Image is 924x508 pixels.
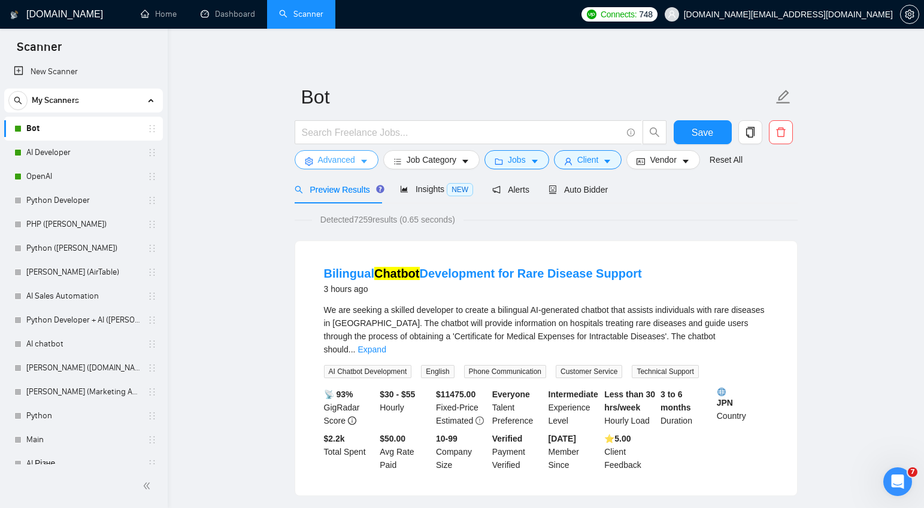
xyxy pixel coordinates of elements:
[147,315,157,325] span: holder
[577,153,599,166] span: Client
[295,185,303,194] span: search
[490,432,546,472] div: Payment Verified
[681,157,690,166] span: caret-down
[650,153,676,166] span: Vendor
[492,185,529,194] span: Alerts
[201,9,255,19] a: dashboardDashboard
[374,267,420,280] mark: Chatbot
[674,120,732,144] button: Save
[349,345,356,354] span: ...
[147,267,157,277] span: holder
[436,434,458,443] b: 10-99
[324,305,765,354] span: We are seeking a skilled developer to create a bilingual AI-generated chatbot that assists indivi...
[26,404,140,428] a: Python
[295,150,378,169] button: settingAdvancedcaret-down
[348,416,356,425] span: info-circle
[546,388,602,427] div: Experience Level
[26,332,140,356] a: AI chatbot
[546,432,602,472] div: Member Since
[556,365,622,378] span: Customer Service
[549,185,608,194] span: Auto Bidder
[141,9,177,19] a: homeHome
[26,452,140,476] a: AI Різне
[495,157,503,166] span: folder
[147,172,157,181] span: holder
[434,388,490,427] div: Fixed-Price
[147,124,157,133] span: holder
[147,435,157,445] span: holder
[603,157,611,166] span: caret-down
[549,390,598,399] b: Intermediate
[900,5,919,24] button: setting
[447,183,473,196] span: NEW
[377,388,434,427] div: Hourly
[492,390,530,399] b: Everyone
[360,157,368,166] span: caret-down
[324,282,642,296] div: 3 hours ago
[147,411,157,421] span: holder
[436,390,475,399] b: $ 11475.00
[883,467,912,496] iframe: Intercom live chat
[549,185,557,194] span: robot
[26,428,140,452] a: Main
[295,185,381,194] span: Preview Results
[549,434,576,443] b: [DATE]
[26,188,140,212] a: Python Developer
[901,10,919,19] span: setting
[769,120,793,144] button: delete
[10,5,19,25] img: logo
[26,165,140,188] a: OpenAI
[637,157,645,166] span: idcard
[14,60,153,84] a: New Scanner
[461,157,469,166] span: caret-down
[26,260,140,284] a: [PERSON_NAME] (AirTable)
[464,365,546,378] span: Phone Communication
[302,125,622,140] input: Search Freelance Jobs...
[710,153,743,166] a: Reset All
[554,150,622,169] button: userClientcaret-down
[643,127,666,138] span: search
[900,10,919,19] a: setting
[26,308,140,332] a: Python Developer + AI ([PERSON_NAME])
[358,345,386,354] a: Expand
[739,127,762,138] span: copy
[492,434,523,443] b: Verified
[770,127,792,138] span: delete
[324,267,642,280] a: BilingualChatbotDevelopment for Rare Disease Support
[434,432,490,472] div: Company Size
[9,96,27,105] span: search
[147,339,157,349] span: holder
[692,125,713,140] span: Save
[602,388,658,427] div: Hourly Load
[301,82,773,112] input: Scanner name...
[324,434,345,443] b: $ 2.2k
[322,388,378,427] div: GigRadar Score
[400,184,473,194] span: Insights
[8,91,28,110] button: search
[421,365,454,378] span: English
[375,184,386,194] div: Tooltip anchor
[26,117,140,141] a: Bot
[714,388,771,427] div: Country
[324,303,768,356] div: We are seeking a skilled developer to create a bilingual AI-generated chatbot that assists indivi...
[738,120,762,144] button: copy
[639,8,652,21] span: 748
[531,157,539,166] span: caret-down
[658,388,714,427] div: Duration
[564,157,572,166] span: user
[604,434,631,443] b: ⭐️ 5.00
[643,120,667,144] button: search
[436,416,473,425] span: Estimated
[627,129,635,136] span: info-circle
[26,141,140,165] a: AI Developer
[775,89,791,105] span: edit
[324,390,353,399] b: 📡 93%
[661,390,691,412] b: 3 to 6 months
[908,467,917,477] span: 7
[601,8,637,21] span: Connects:
[279,9,323,19] a: searchScanner
[668,10,676,19] span: user
[587,10,596,19] img: upwork-logo.png
[400,185,408,193] span: area-chart
[717,388,726,396] img: 🌐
